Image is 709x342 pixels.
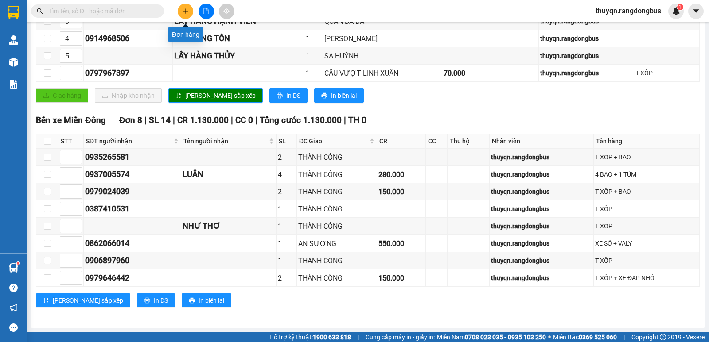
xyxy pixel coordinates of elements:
[491,221,592,231] div: thuyqn.rangdongbus
[448,134,490,149] th: Thu hộ
[298,238,375,249] div: AN SƯƠNG
[84,200,181,218] td: 0387410531
[137,293,175,307] button: printerIn DS
[85,168,179,181] div: 0937005574
[49,6,153,16] input: Tìm tên, số ĐT hoặc mã đơn
[231,115,233,125] span: |
[660,334,666,340] span: copyright
[595,169,698,179] div: 4 BAO + 1 TÚM
[595,256,698,265] div: T XỐP
[491,152,592,162] div: thuyqn.rangdongbus
[58,134,84,149] th: STT
[223,8,230,14] span: aim
[37,8,43,14] span: search
[677,4,683,10] sup: 1
[324,50,440,61] div: SA HUỲNH
[181,218,277,235] td: NHƯ THƠ
[84,235,181,252] td: 0862066014
[588,5,668,16] span: thuyqn.rangdongbus
[9,35,18,45] img: warehouse-icon
[595,221,698,231] div: T XỐP
[85,203,179,215] div: 0387410531
[168,27,203,42] div: Đơn hàng
[321,92,327,100] span: printer
[84,65,173,82] td: 0797967397
[53,296,123,305] span: [PERSON_NAME] sắp xếp
[104,29,175,41] div: 0979646442
[298,169,375,180] div: THÀNH CÔNG
[278,169,295,180] div: 4
[594,134,700,149] th: Tên hàng
[85,67,171,79] div: 0797967397
[269,332,351,342] span: Hỗ trợ kỹ thuật:
[623,332,625,342] span: |
[553,332,617,342] span: Miền Bắc
[43,297,49,304] span: sort-ascending
[199,296,224,305] span: In biên lai
[8,8,97,29] div: Bến xe [GEOGRAPHIC_DATA]
[84,252,181,269] td: 0906897960
[548,335,551,339] span: ⚪️
[199,4,214,19] button: file-add
[183,220,275,232] div: NHƯ THƠ
[491,256,592,265] div: thuyqn.rangdongbus
[36,88,88,103] button: uploadGiao hàng
[378,238,424,249] div: 550.000
[595,152,698,162] div: T XỐP + BAO
[314,88,364,103] button: printerIn biên lai
[437,332,546,342] span: Miền Nam
[84,166,181,183] td: 0937005574
[324,68,440,79] div: CẦU VƯỢT LINH XUÂN
[85,254,179,267] div: 0906897960
[95,88,162,103] button: downloadNhập kho nhận
[278,273,295,284] div: 2
[692,7,700,15] span: caret-down
[168,88,263,103] button: sort-ascending[PERSON_NAME] sắp xếp
[85,272,179,284] div: 0979646442
[306,33,321,44] div: 1
[144,297,150,304] span: printer
[491,187,592,196] div: thuyqn.rangdongbus
[278,238,295,249] div: 1
[278,204,295,215] div: 1
[298,273,375,284] div: THÀNH CÔNG
[672,7,680,15] img: icon-new-feature
[277,134,297,149] th: SL
[378,169,424,180] div: 280.000
[278,221,295,232] div: 1
[331,91,357,100] span: In biên lai
[491,169,592,179] div: thuyqn.rangdongbus
[540,34,632,43] div: thuyqn.rangdongbus
[119,115,143,125] span: Đơn 8
[36,115,106,125] span: Bến xe Miền Đông
[298,152,375,163] div: THÀNH CÔNG
[154,296,168,305] span: In DS
[324,33,440,44] div: [PERSON_NAME]
[9,304,18,312] span: notification
[444,68,479,79] div: 70.000
[635,68,698,78] div: T XỐP
[149,115,171,125] span: SL 14
[85,151,179,163] div: 0935265581
[491,273,592,283] div: thuyqn.rangdongbus
[85,237,179,250] div: 0862066014
[174,32,303,45] div: LẤY HÀNG TÔN
[540,51,632,61] div: thuyqn.rangdongbus
[104,41,160,72] span: THÀNH CÔNG
[595,273,698,283] div: T XỐP + XE ĐẠP NHỎ
[298,204,375,215] div: THÀNH CÔNG
[9,284,18,292] span: question-circle
[286,91,300,100] span: In DS
[595,187,698,196] div: T XỐP + BAO
[378,186,424,197] div: 150.000
[174,50,303,62] div: LẤY HÀNG THỦY
[490,134,594,149] th: Nhân viên
[17,262,19,265] sup: 1
[84,183,181,200] td: 0979024039
[377,134,426,149] th: CR
[269,88,308,103] button: printerIn DS
[173,115,175,125] span: |
[595,204,698,214] div: T XỐP
[173,30,304,47] td: LẤY HÀNG TÔN
[358,332,359,342] span: |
